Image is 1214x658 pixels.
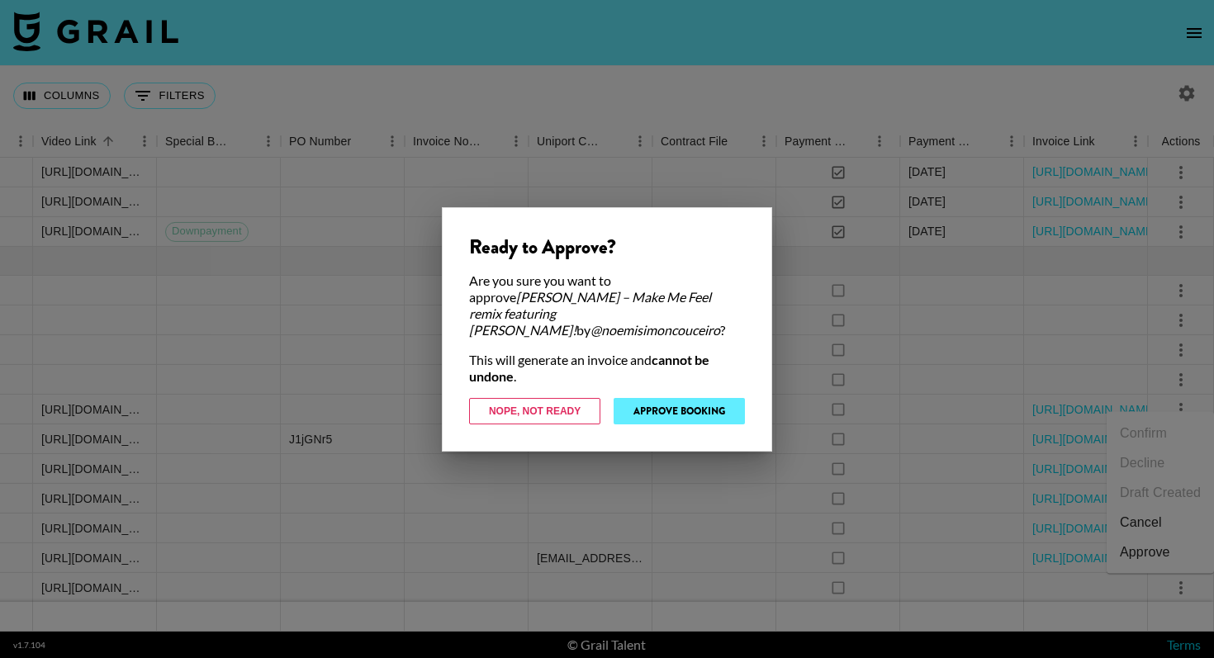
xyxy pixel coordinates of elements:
strong: cannot be undone [469,352,709,384]
em: [PERSON_NAME] – Make Me Feel remix featuring [PERSON_NAME]! [469,289,711,338]
button: Approve Booking [614,398,745,424]
button: Nope, Not Ready [469,398,600,424]
div: Are you sure you want to approve by ? [469,272,745,338]
em: @ noemisimoncouceiro [590,322,720,338]
div: This will generate an invoice and . [469,352,745,385]
div: Ready to Approve? [469,234,745,259]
